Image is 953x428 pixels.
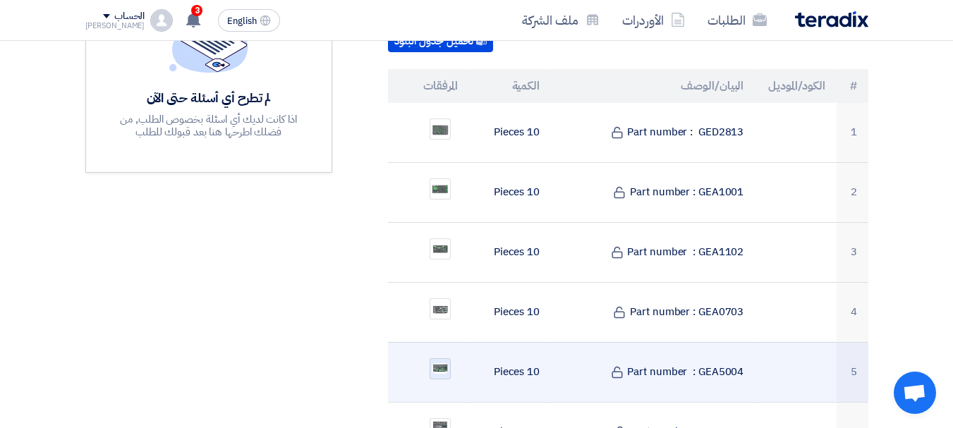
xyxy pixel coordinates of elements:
img: Teradix logo [795,11,868,27]
img: GED_1758625901017.png [430,120,450,138]
img: GEA_1758626016568.png [430,243,450,255]
td: 10 Pieces [469,103,551,163]
a: ملف الشركة [511,4,611,37]
td: 2 [837,162,868,222]
td: 1 [837,103,868,163]
span: English [227,16,257,26]
div: Open chat [894,372,936,414]
a: الأوردرات [611,4,696,37]
th: المرفقات [388,69,470,103]
img: GEA_1758626197606.png [430,362,450,375]
td: Part number : GED2813 [551,103,755,163]
td: 10 Pieces [469,222,551,282]
td: Part number : GEA1102 [551,222,755,282]
td: 5 [837,342,868,402]
td: 10 Pieces [469,342,551,402]
div: اذا كانت لديك أي اسئلة بخصوص الطلب, من فضلك اطرحها هنا بعد قبولك للطلب [106,113,312,138]
div: الحساب [114,11,145,23]
img: GEA_1758626115736.png [430,302,450,315]
td: 4 [837,282,868,342]
td: Part number : GEA1001 [551,162,755,222]
th: البيان/الوصف [551,69,755,103]
a: الطلبات [696,4,778,37]
div: [PERSON_NAME] [85,22,145,30]
th: الكود/الموديل [755,69,837,103]
td: 10 Pieces [469,282,551,342]
td: Part number : GEA5004 [551,342,755,402]
th: الكمية [469,69,551,103]
td: Part number : GEA0703 [551,282,755,342]
td: 3 [837,222,868,282]
div: لم تطرح أي أسئلة حتى الآن [106,90,312,106]
button: English [218,9,280,32]
img: profile_test.png [150,9,173,32]
span: 3 [191,5,202,16]
th: # [837,69,868,103]
td: 10 Pieces [469,162,551,222]
img: GEA_1758625966781.png [430,181,450,197]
